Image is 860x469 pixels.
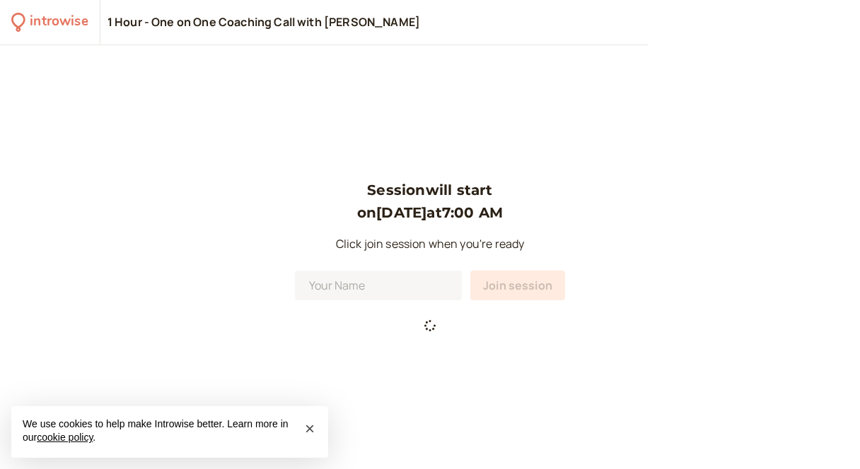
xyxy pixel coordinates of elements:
[37,432,93,443] a: cookie policy
[107,15,420,30] div: 1 Hour - One on One Coaching Call with [PERSON_NAME]
[305,419,315,438] span: ×
[298,417,321,440] button: Close this notice
[30,11,88,33] div: introwise
[295,235,565,254] p: Click join session when you're ready
[295,271,462,300] input: Your Name
[483,278,552,293] span: Join session
[11,406,328,458] div: We use cookies to help make Introwise better. Learn more in our .
[295,179,565,225] h3: Session will start on [DATE] at 7:00 AM
[470,271,565,300] button: Join session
